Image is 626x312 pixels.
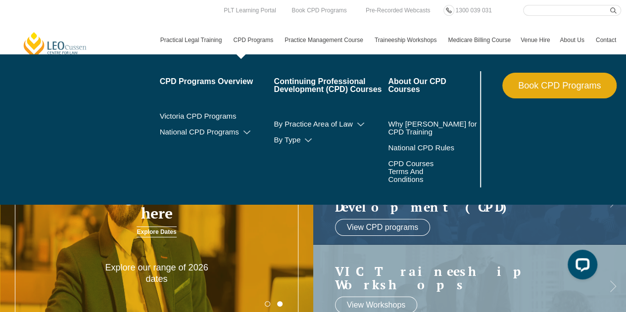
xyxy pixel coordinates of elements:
h3: Your legal career starts here [63,189,251,222]
a: Victoria CPD Programs [160,112,274,120]
a: Book CPD Programs [289,5,349,16]
a: CPD Courses Terms And Conditions [388,160,453,183]
a: By Practice Area of Law [274,120,388,128]
a: VIC Traineeship Workshops [335,264,585,291]
a: Pre-Recorded Webcasts [363,5,433,16]
a: Traineeship Workshops [370,26,443,54]
a: Practical Legal Training [155,26,229,54]
a: Practice Management Course [280,26,370,54]
button: 2 [277,301,283,307]
a: Explore Dates [137,226,176,237]
a: Medicare Billing Course [443,26,516,54]
a: View CPD programs [335,219,431,235]
a: [PERSON_NAME] Centre for Law [22,31,88,59]
a: Book CPD Programs [502,73,617,98]
a: CPD Programs [228,26,280,54]
h2: Continuing Professional Development (CPD) [335,173,585,214]
a: Venue Hire [516,26,555,54]
a: PLT Learning Portal [221,5,279,16]
span: 1300 039 031 [455,7,491,14]
iframe: LiveChat chat widget [560,246,601,287]
p: Explore our range of 2026 dates [94,262,219,285]
a: Continuing Professional Development (CPD) Courses [274,78,388,93]
a: About Us [555,26,590,54]
a: Contact [591,26,621,54]
a: Why [PERSON_NAME] for CPD Training [388,120,478,136]
a: By Type [274,136,388,144]
a: Continuing ProfessionalDevelopment (CPD) [335,173,585,214]
a: National CPD Programs [160,128,274,136]
a: 1300 039 031 [453,5,494,16]
button: 1 [265,301,270,307]
a: National CPD Rules [388,144,478,152]
a: CPD Programs Overview [160,78,274,86]
a: About Our CPD Courses [388,78,478,93]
